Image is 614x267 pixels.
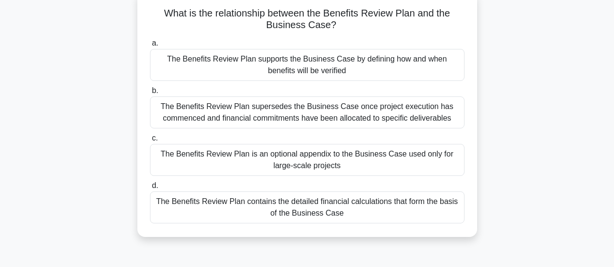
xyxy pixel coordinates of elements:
[152,134,158,142] span: c.
[152,181,158,189] span: d.
[150,96,465,128] div: The Benefits Review Plan supersedes the Business Case once project execution has commenced and fi...
[150,144,465,176] div: The Benefits Review Plan is an optional appendix to the Business Case used only for large-scale p...
[149,7,465,31] h5: What is the relationship between the Benefits Review Plan and the Business Case?
[150,49,465,81] div: The Benefits Review Plan supports the Business Case by defining how and when benefits will be ver...
[152,39,158,47] span: a.
[152,86,158,94] span: b.
[150,191,465,223] div: The Benefits Review Plan contains the detailed financial calculations that form the basis of the ...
